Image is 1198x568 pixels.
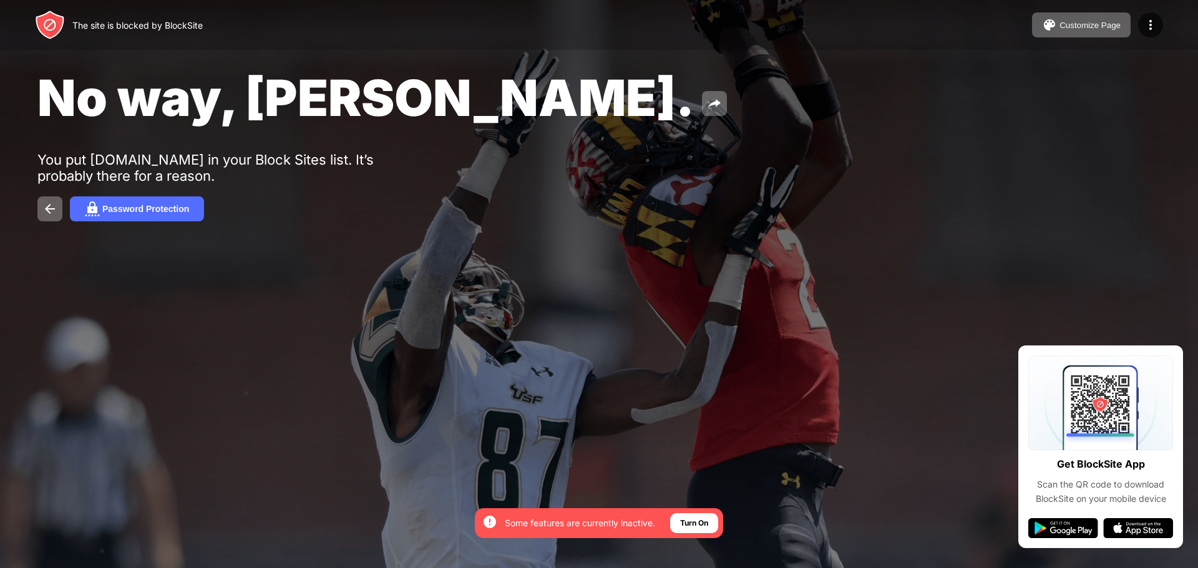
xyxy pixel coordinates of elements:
img: header-logo.svg [35,10,65,40]
img: back.svg [42,201,57,216]
img: menu-icon.svg [1143,17,1158,32]
div: Scan the QR code to download BlockSite on your mobile device [1028,478,1173,506]
div: Customize Page [1059,21,1121,30]
img: qrcode.svg [1028,355,1173,450]
div: Turn On [680,517,708,529]
div: The site is blocked by BlockSite [72,20,203,31]
div: Password Protection [102,204,189,214]
button: Customize Page [1032,12,1131,37]
img: share.svg [707,96,722,111]
img: error-circle-white.svg [482,514,497,529]
div: Some features are currently inactive. [505,517,655,529]
div: You put [DOMAIN_NAME] in your Block Sites list. It’s probably there for a reason. [37,152,423,184]
button: Password Protection [70,196,204,221]
img: password.svg [85,201,100,216]
img: google-play.svg [1028,518,1098,538]
img: pallet.svg [1042,17,1057,32]
div: Get BlockSite App [1057,455,1145,473]
span: No way, [PERSON_NAME]. [37,67,694,128]
img: app-store.svg [1103,518,1173,538]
